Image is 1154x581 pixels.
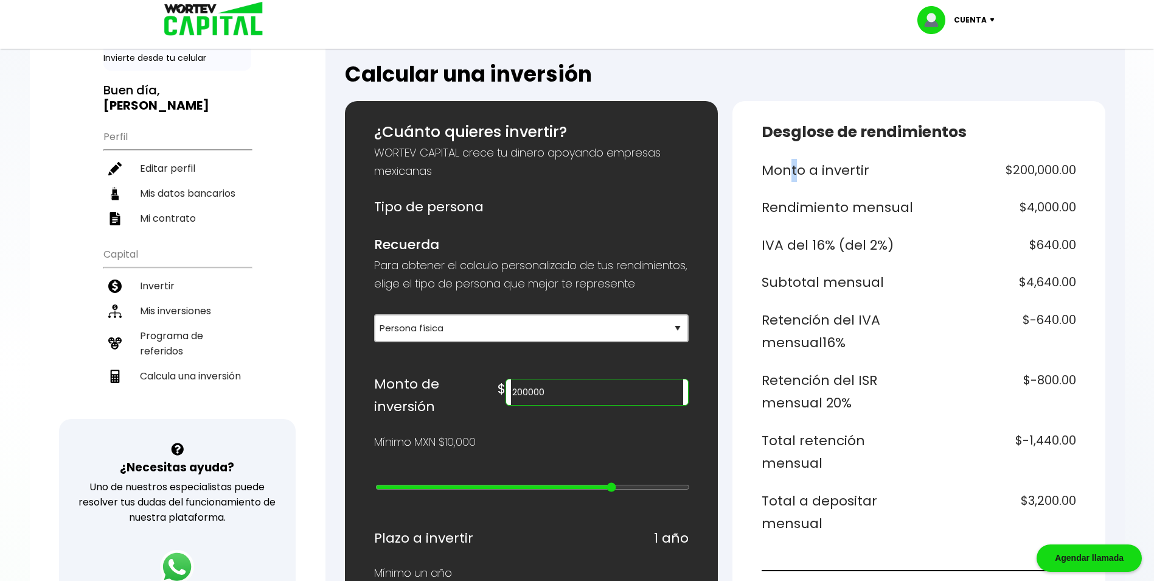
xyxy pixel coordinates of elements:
a: Mis inversiones [103,298,251,323]
a: Mi contrato [103,206,251,231]
h6: Total a depositar mensual [762,490,914,535]
img: editar-icon.952d3147.svg [108,162,122,175]
h6: $4,640.00 [923,271,1076,294]
p: Uno de nuestros especialistas puede resolver tus dudas del funcionamiento de nuestra plataforma. [75,479,280,525]
h3: ¿Necesitas ayuda? [120,459,234,476]
h6: Rendimiento mensual [762,196,914,219]
a: Calcula una inversión [103,364,251,389]
a: Programa de referidos [103,323,251,364]
h6: Subtotal mensual [762,271,914,294]
h6: Plazo a invertir [374,527,473,550]
h2: Calcular una inversión [345,62,1105,86]
h6: Monto a invertir [762,159,914,182]
h6: Total retención mensual [762,429,914,475]
h6: $640.00 [923,234,1076,257]
img: recomiendanos-icon.9b8e9327.svg [108,337,122,350]
h6: Monto de inversión [374,373,498,418]
h6: IVA del 16% (del 2%) [762,234,914,257]
ul: Perfil [103,123,251,231]
img: contrato-icon.f2db500c.svg [108,212,122,225]
h6: Tipo de persona [374,195,689,219]
h6: $-640.00 [923,309,1076,354]
div: Agendar llamada [1037,544,1142,572]
p: Invierte desde tu celular [103,52,251,65]
p: Para obtener el calculo personalizado de tus rendimientos, elige el tipo de persona que mejor te ... [374,256,689,293]
img: invertir-icon.b3b967d7.svg [108,280,122,293]
img: inversiones-icon.6695dc30.svg [108,305,122,318]
p: WORTEV CAPITAL crece tu dinero apoyando empresas mexicanas [374,144,689,180]
b: [PERSON_NAME] [103,97,209,114]
ul: Capital [103,241,251,419]
h6: $ [498,378,506,401]
img: profile-image [917,6,954,34]
h6: $-1,440.00 [923,429,1076,475]
h6: 1 año [654,527,689,550]
img: icon-down [987,18,1003,22]
h3: Buen día, [103,83,251,113]
h6: $-800.00 [923,369,1076,415]
h6: $3,200.00 [923,490,1076,535]
a: Mis datos bancarios [103,181,251,206]
img: calculadora-icon.17d418c4.svg [108,370,122,383]
h6: Recuerda [374,233,689,256]
h5: Desglose de rendimientos [762,121,1076,144]
h6: Retención del IVA mensual 16% [762,309,914,354]
p: Cuenta [954,11,987,29]
h6: $200,000.00 [923,159,1076,182]
a: Editar perfil [103,156,251,181]
a: Invertir [103,273,251,298]
h6: Retención del ISR mensual 20% [762,369,914,415]
h5: ¿Cuánto quieres invertir? [374,121,689,144]
img: datos-icon.10cf9172.svg [108,187,122,200]
h6: $4,000.00 [923,196,1076,219]
p: Mínimo MXN $10,000 [374,433,476,451]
